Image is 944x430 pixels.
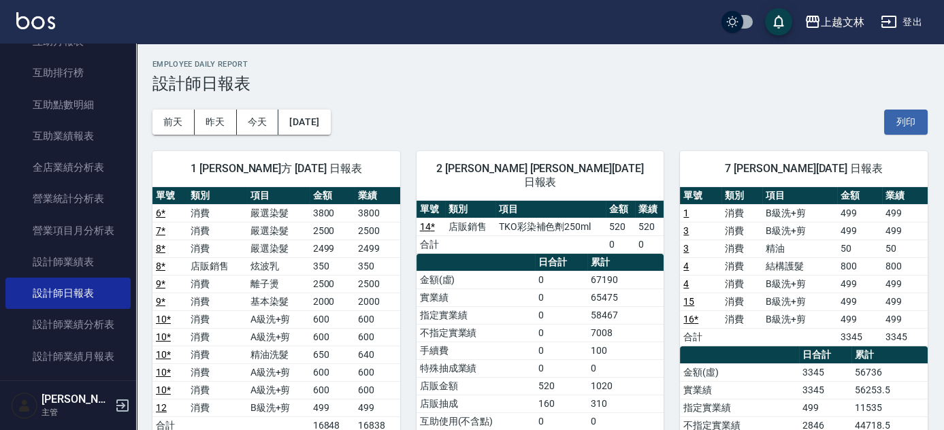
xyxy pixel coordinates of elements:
td: 消費 [187,204,247,222]
td: B級洗+剪 [762,275,837,293]
td: 600 [355,381,400,399]
a: 設計師業績表 [5,246,131,278]
th: 金額 [310,187,355,205]
td: 2500 [355,275,400,293]
td: 7008 [587,324,664,342]
img: Person [11,392,38,419]
th: 類別 [721,187,762,205]
a: 3 [683,225,689,236]
a: 互助業績報表 [5,120,131,152]
th: 業績 [355,187,400,205]
td: 2500 [310,275,355,293]
td: 2500 [355,222,400,239]
td: 嚴選染髮 [247,222,310,239]
a: 4 [683,261,689,271]
td: 精油洗髮 [247,346,310,363]
a: 4 [683,278,689,289]
a: 12 [156,402,167,413]
button: 今天 [237,110,279,135]
td: 消費 [721,204,762,222]
td: B級洗+剪 [247,399,310,416]
td: 消費 [187,381,247,399]
td: 嚴選染髮 [247,204,310,222]
td: A級洗+剪 [247,310,310,328]
th: 類別 [445,201,495,218]
td: 800 [882,257,928,275]
td: 520 [535,377,587,395]
td: 65475 [587,288,664,306]
td: 67190 [587,271,664,288]
td: 2000 [310,293,355,310]
td: 2000 [355,293,400,310]
td: 640 [355,346,400,363]
td: 600 [310,363,355,381]
td: B級洗+剪 [762,293,837,310]
td: 消費 [721,239,762,257]
th: 金額 [837,187,883,205]
th: 單號 [152,187,187,205]
td: 合計 [417,235,445,253]
h5: [PERSON_NAME] [42,393,111,406]
a: 營業統計分析表 [5,183,131,214]
td: 炫波乳 [247,257,310,275]
td: 嚴選染髮 [247,239,310,257]
td: 3345 [837,328,883,346]
td: 499 [837,204,883,222]
td: 0 [535,271,587,288]
td: 600 [310,328,355,346]
td: 3345 [799,381,851,399]
td: 金額(虛) [417,271,536,288]
td: 499 [799,399,851,416]
td: 店販銷售 [445,218,495,235]
th: 業績 [635,201,664,218]
a: 1 [683,208,689,218]
td: 499 [837,293,883,310]
td: 1020 [587,377,664,395]
a: 設計師業績月報表 [5,341,131,372]
td: A級洗+剪 [247,363,310,381]
td: 消費 [721,257,762,275]
td: 店販金額 [417,377,536,395]
td: 650 [310,346,355,363]
td: 消費 [187,399,247,416]
td: 600 [310,381,355,399]
td: 0 [635,235,664,253]
td: 0 [535,412,587,430]
span: 7 [PERSON_NAME][DATE] 日報表 [696,162,911,176]
th: 單號 [680,187,721,205]
td: 基本染髮 [247,293,310,310]
td: 消費 [721,310,762,328]
td: 800 [837,257,883,275]
td: 離子燙 [247,275,310,293]
table: a dense table [417,201,664,254]
td: 520 [635,218,664,235]
a: 互助排行榜 [5,57,131,88]
td: A級洗+剪 [247,381,310,399]
td: 50 [837,239,883,257]
td: 350 [310,257,355,275]
td: 消費 [187,275,247,293]
td: 499 [310,399,355,416]
span: 1 [PERSON_NAME]方 [DATE] 日報表 [169,162,384,176]
a: 設計師日報表 [5,278,131,309]
td: 3800 [310,204,355,222]
button: 上越文林 [799,8,870,36]
td: 消費 [187,363,247,381]
td: B級洗+剪 [762,310,837,328]
td: 消費 [721,222,762,239]
td: 結構護髮 [762,257,837,275]
button: 昨天 [195,110,237,135]
td: 56736 [851,363,928,381]
td: 50 [882,239,928,257]
td: 310 [587,395,664,412]
td: 600 [355,328,400,346]
td: 不指定實業績 [417,324,536,342]
td: 消費 [187,310,247,328]
td: 店販銷售 [187,257,247,275]
td: 手續費 [417,342,536,359]
td: 0 [535,288,587,306]
a: 全店業績分析表 [5,152,131,183]
a: 15 [683,296,694,307]
a: 設計師業績分析表 [5,309,131,340]
td: 350 [355,257,400,275]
